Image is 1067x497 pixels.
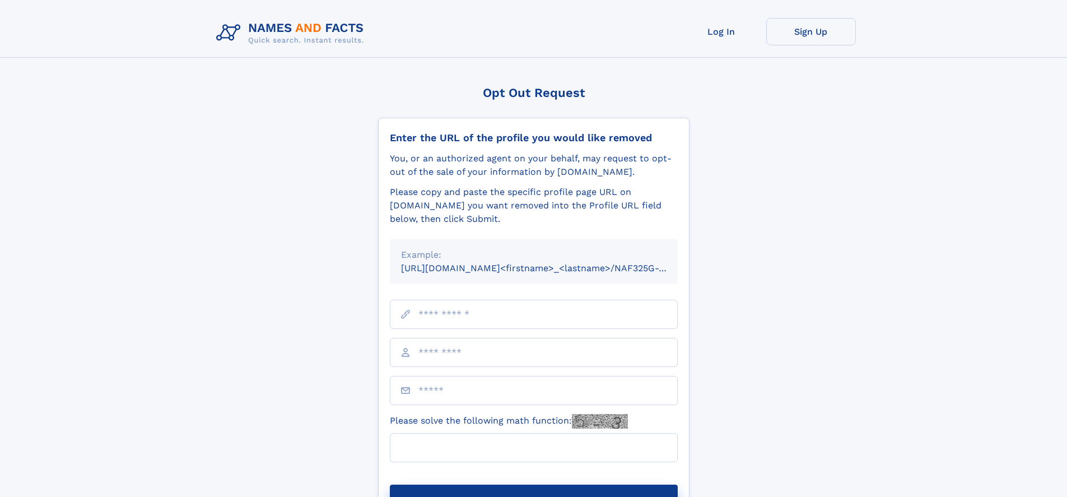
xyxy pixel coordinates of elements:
[378,86,689,100] div: Opt Out Request
[390,414,628,429] label: Please solve the following math function:
[390,152,678,179] div: You, or an authorized agent on your behalf, may request to opt-out of the sale of your informatio...
[390,185,678,226] div: Please copy and paste the specific profile page URL on [DOMAIN_NAME] you want removed into the Pr...
[401,263,699,273] small: [URL][DOMAIN_NAME]<firstname>_<lastname>/NAF325G-xxxxxxxx
[401,248,667,262] div: Example:
[677,18,766,45] a: Log In
[390,132,678,144] div: Enter the URL of the profile you would like removed
[766,18,856,45] a: Sign Up
[212,18,373,48] img: Logo Names and Facts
